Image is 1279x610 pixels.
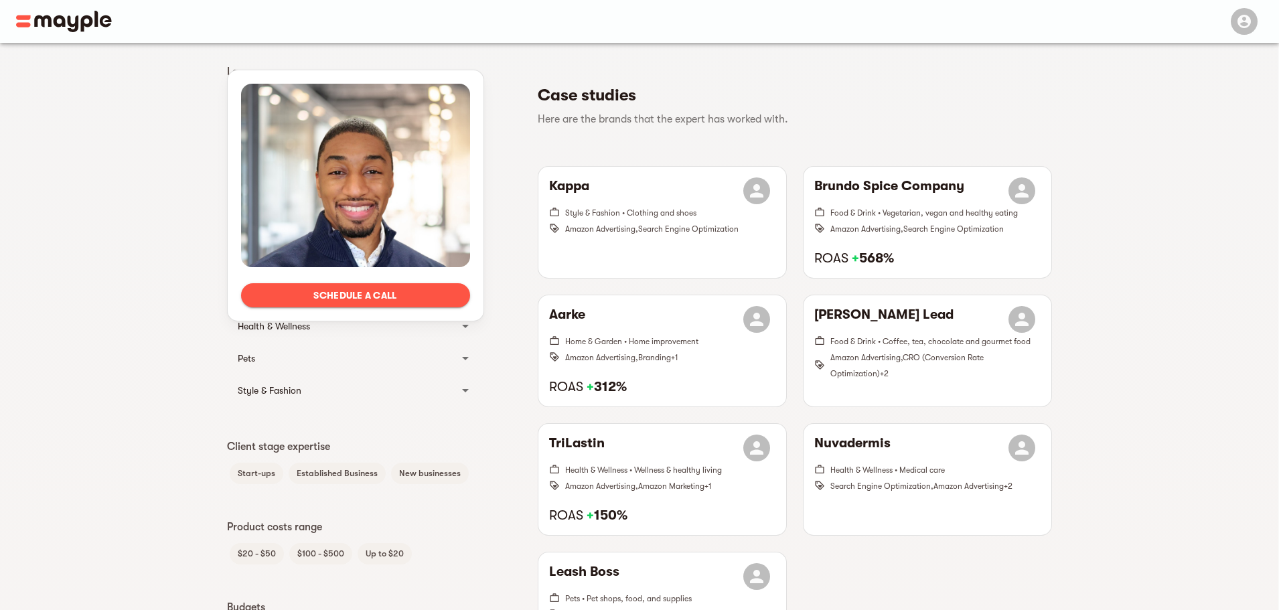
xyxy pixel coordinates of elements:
p: Product costs range [227,519,484,535]
span: Pets • Pet shops, food, and supplies [565,594,692,603]
h5: Case studies [538,84,1041,106]
span: + [587,508,594,523]
span: Health & Wellness • Medical care [830,465,945,475]
p: Client stage expertise [227,439,484,455]
button: Schedule a call [241,283,470,307]
span: Amazon Advertising , [565,224,638,234]
h6: Aarke [549,306,585,333]
img: Main logo [16,11,112,32]
span: + 1 [671,353,678,362]
span: Home & Garden • Home improvement [565,337,698,346]
h6: TriLastin [549,435,605,461]
div: Health & Wellness [238,318,449,334]
span: Style & Fashion • Clothing and shoes [565,208,696,218]
span: Amazon Advertising , [830,353,903,362]
button: TriLastinHealth & Wellness • Wellness & healthy livingAmazon Advertising,Amazon Marketing+1ROAS +... [538,424,786,535]
span: Amazon Advertising [933,481,1004,491]
span: Food & Drink • Coffee, tea, chocolate and gourmet food [830,337,1031,346]
h6: ROAS [549,507,775,524]
button: KappaStyle & Fashion • Clothing and shoesAmazon Advertising,Search Engine Optimization [538,167,786,278]
span: Start-ups [230,465,283,481]
span: Amazon Marketing [638,481,704,491]
span: Search Engine Optimization [903,224,1004,234]
div: Style & Fashion [238,382,449,398]
span: $20 - $50 [230,546,284,562]
button: [PERSON_NAME] LeadFood & Drink • Coffee, tea, chocolate and gourmet foodAmazon Advertising,CRO (C... [804,295,1051,406]
span: Schedule a call [252,287,459,303]
span: Search Engine Optimization , [830,481,933,491]
span: + [852,250,859,266]
span: $100 - $500 [289,546,352,562]
strong: 150% [587,508,627,523]
span: + [587,379,594,394]
span: + 1 [704,481,712,491]
button: Brundo Spice CompanyFood & Drink • Vegetarian, vegan and healthy eatingAmazon Advertising,Search ... [804,167,1051,278]
div: Pets [238,350,449,366]
h6: Kappa [549,177,589,204]
span: Established Business [289,465,386,481]
h6: Nuvadermis [814,435,891,461]
span: + 2 [880,369,889,378]
h6: ROAS [814,250,1041,267]
div: Pets [227,342,484,374]
h6: Brundo Spice Company [814,177,964,204]
div: Style & Fashion [227,374,484,406]
span: Up to $20 [358,546,412,562]
button: AarkeHome & Garden • Home improvementAmazon Advertising,Branding+1ROAS +312% [538,295,786,406]
strong: 312% [587,379,627,394]
span: CRO (Conversion Rate Optimization) [830,353,984,378]
span: + 2 [1004,481,1012,491]
strong: 568% [852,250,894,266]
p: Languages [227,64,484,80]
span: Amazon Advertising , [830,224,903,234]
span: New businesses [391,465,469,481]
span: Branding [638,353,671,362]
h6: ROAS [549,378,775,396]
h6: [PERSON_NAME] Lead [814,306,954,333]
div: Health & Wellness [227,310,484,342]
span: Amazon Advertising , [565,353,638,362]
span: Health & Wellness • Wellness & healthy living [565,465,722,475]
span: Search Engine Optimization [638,224,739,234]
button: NuvadermisHealth & Wellness • Medical careSearch Engine Optimization,Amazon Advertising+2 [804,424,1051,535]
span: Food & Drink • Vegetarian, vegan and healthy eating [830,208,1018,218]
span: Menu [1223,15,1263,25]
p: Here are the brands that the expert has worked with. [538,111,1041,127]
h6: Leash Boss [549,563,619,590]
span: Amazon Advertising , [565,481,638,491]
